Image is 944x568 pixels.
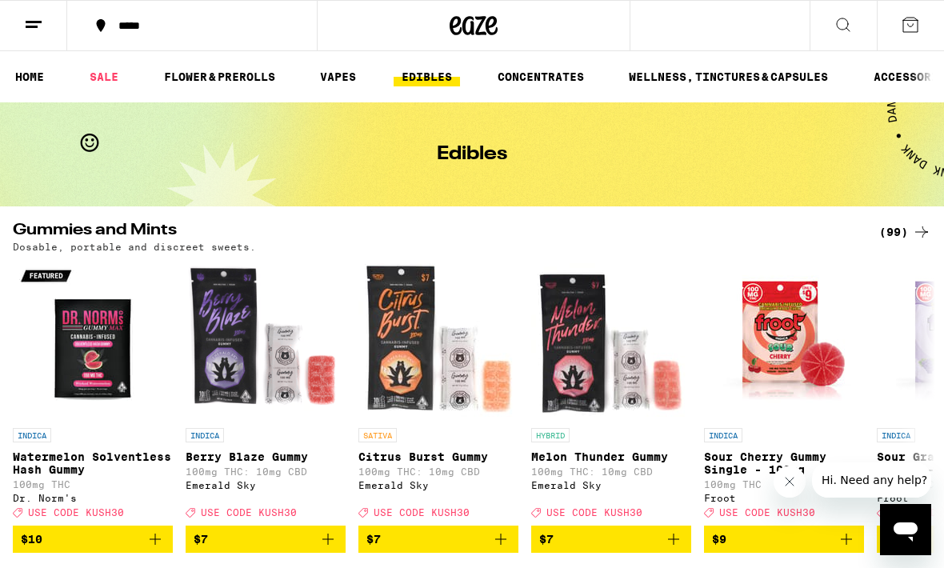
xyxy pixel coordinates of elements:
[186,260,346,420] img: Emerald Sky - Berry Blaze Gummy
[13,526,173,553] button: Add to bag
[201,507,297,518] span: USE CODE KUSH30
[312,67,364,86] a: VAPES
[186,260,346,526] a: Open page for Berry Blaze Gummy from Emerald Sky
[531,428,570,442] p: HYBRID
[704,526,864,553] button: Add to bag
[531,526,691,553] button: Add to bag
[7,67,52,86] a: HOME
[394,67,460,86] a: EDIBLES
[358,526,518,553] button: Add to bag
[358,260,518,420] img: Emerald Sky - Citrus Burst Gummy
[719,507,815,518] span: USE CODE KUSH30
[374,507,470,518] span: USE CODE KUSH30
[13,479,173,490] p: 100mg THC
[546,507,642,518] span: USE CODE KUSH30
[539,533,554,546] span: $7
[531,260,691,526] a: Open page for Melon Thunder Gummy from Emerald Sky
[774,466,806,498] iframe: Close message
[704,450,864,476] p: Sour Cherry Gummy Single - 100mg
[156,67,283,86] a: FLOWER & PREROLLS
[186,466,346,477] p: 100mg THC: 10mg CBD
[186,526,346,553] button: Add to bag
[704,493,864,503] div: Froot
[186,480,346,490] div: Emerald Sky
[82,67,126,86] a: SALE
[880,504,931,555] iframe: Button to launch messaging window
[358,428,397,442] p: SATIVA
[877,428,915,442] p: INDICA
[13,260,173,420] img: Dr. Norm's - Watermelon Solventless Hash Gummy
[531,466,691,477] p: 100mg THC: 10mg CBD
[812,462,931,498] iframe: Message from company
[28,507,124,518] span: USE CODE KUSH30
[490,67,592,86] a: CONCENTRATES
[13,450,173,476] p: Watermelon Solventless Hash Gummy
[13,222,853,242] h2: Gummies and Mints
[531,450,691,463] p: Melon Thunder Gummy
[621,67,836,86] a: WELLNESS, TINCTURES & CAPSULES
[531,480,691,490] div: Emerald Sky
[13,428,51,442] p: INDICA
[358,466,518,477] p: 100mg THC: 10mg CBD
[437,145,507,164] h1: Edibles
[358,480,518,490] div: Emerald Sky
[704,260,864,526] a: Open page for Sour Cherry Gummy Single - 100mg from Froot
[366,533,381,546] span: $7
[704,428,742,442] p: INDICA
[13,242,256,252] p: Dosable, portable and discreet sweets.
[704,479,864,490] p: 100mg THC
[358,260,518,526] a: Open page for Citrus Burst Gummy from Emerald Sky
[358,450,518,463] p: Citrus Burst Gummy
[21,533,42,546] span: $10
[194,533,208,546] span: $7
[704,260,864,420] img: Froot - Sour Cherry Gummy Single - 100mg
[13,260,173,526] a: Open page for Watermelon Solventless Hash Gummy from Dr. Norm's
[186,428,224,442] p: INDICA
[712,533,726,546] span: $9
[13,493,173,503] div: Dr. Norm's
[531,260,691,420] img: Emerald Sky - Melon Thunder Gummy
[879,222,931,242] a: (99)
[186,450,346,463] p: Berry Blaze Gummy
